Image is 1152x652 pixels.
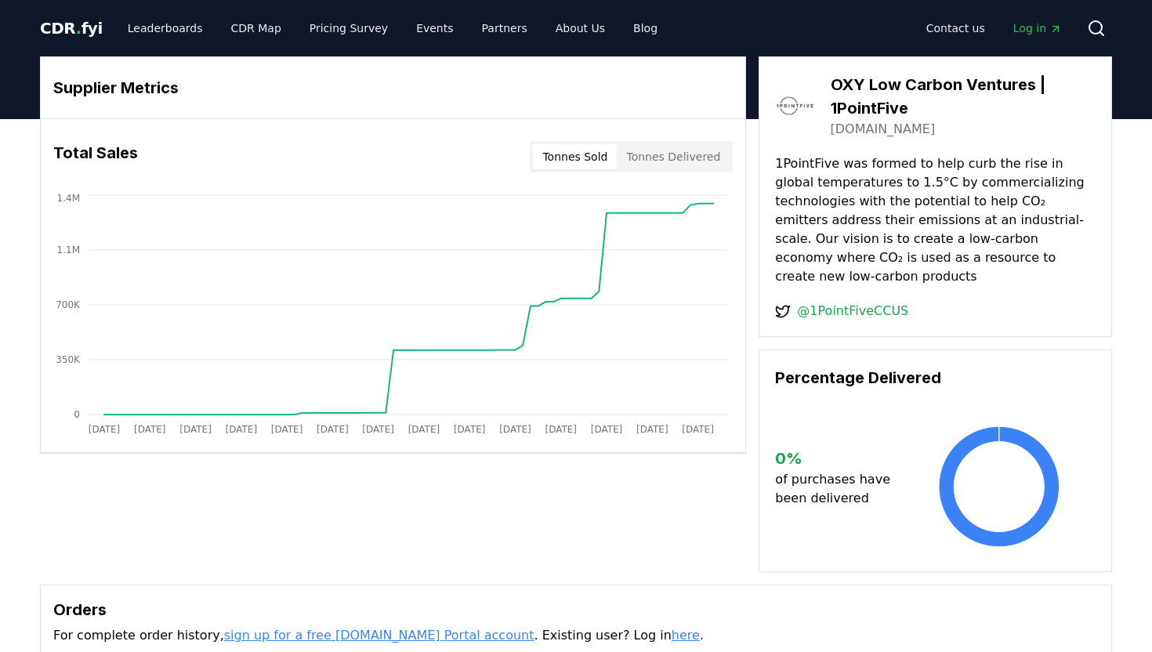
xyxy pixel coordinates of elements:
[115,14,670,42] nav: Main
[57,193,80,204] tspan: 1.4M
[454,424,486,435] tspan: [DATE]
[179,424,212,435] tspan: [DATE]
[89,424,121,435] tspan: [DATE]
[224,628,534,643] a: sign up for a free [DOMAIN_NAME] Portal account
[76,19,82,38] span: .
[1013,20,1062,36] span: Log in
[775,86,814,125] img: OXY Low Carbon Ventures | 1PointFive-logo
[775,447,903,470] h3: 0 %
[408,424,440,435] tspan: [DATE]
[914,14,998,42] a: Contact us
[53,598,1099,621] h3: Orders
[53,141,138,172] h3: Total Sales
[115,14,216,42] a: Leaderboards
[57,244,80,255] tspan: 1.1M
[219,14,294,42] a: CDR Map
[672,628,700,643] a: here
[362,424,394,435] tspan: [DATE]
[53,626,1099,645] p: For complete order history, . Existing user? Log in .
[134,424,166,435] tspan: [DATE]
[543,14,618,42] a: About Us
[53,76,733,100] h3: Supplier Metrics
[317,424,349,435] tspan: [DATE]
[797,302,908,321] a: @1PointFiveCCUS
[56,354,81,365] tspan: 350K
[636,424,668,435] tspan: [DATE]
[226,424,258,435] tspan: [DATE]
[469,14,540,42] a: Partners
[682,424,714,435] tspan: [DATE]
[40,19,103,38] span: CDR fyi
[831,73,1096,120] h3: OXY Low Carbon Ventures | 1PointFive
[775,366,1096,389] h3: Percentage Delivered
[74,409,80,420] tspan: 0
[617,144,730,169] button: Tonnes Delivered
[56,299,81,310] tspan: 700K
[621,14,670,42] a: Blog
[831,120,936,139] a: [DOMAIN_NAME]
[499,424,531,435] tspan: [DATE]
[533,144,617,169] button: Tonnes Sold
[40,17,103,39] a: CDR.fyi
[914,14,1074,42] nav: Main
[297,14,400,42] a: Pricing Survey
[545,424,577,435] tspan: [DATE]
[775,154,1096,286] p: 1PointFive was formed to help curb the rise in global temperatures to 1.5°C by commercializing te...
[1001,14,1074,42] a: Log in
[591,424,623,435] tspan: [DATE]
[404,14,466,42] a: Events
[775,470,903,508] p: of purchases have been delivered
[271,424,303,435] tspan: [DATE]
